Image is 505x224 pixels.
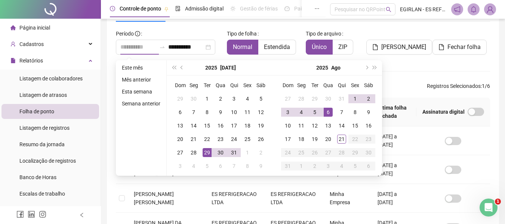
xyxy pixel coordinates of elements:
[281,146,295,159] td: 2025-08-24
[308,92,321,105] td: 2025-07-29
[19,76,83,82] span: Listagem de colaboradores
[227,92,241,105] td: 2025-07-03
[283,108,292,117] div: 3
[335,79,348,92] th: Qui
[337,135,346,144] div: 21
[351,121,360,130] div: 15
[203,108,212,117] div: 8
[281,105,295,119] td: 2025-08-03
[351,135,360,144] div: 22
[386,7,391,12] span: search
[19,92,67,98] span: Listagem de atrasos
[372,44,378,50] span: file
[173,159,187,173] td: 2025-08-03
[310,94,319,103] div: 29
[254,146,268,159] td: 2025-08-02
[314,6,320,11] span: ellipsis
[230,121,238,130] div: 17
[348,79,362,92] th: Sex
[175,6,181,11] span: file-done
[119,87,163,96] li: Esta semana
[176,108,185,117] div: 6
[185,6,224,12] span: Admissão digital
[295,159,308,173] td: 2025-09-01
[19,25,50,31] span: Página inicial
[243,148,252,157] div: 1
[173,92,187,105] td: 2025-06-29
[119,63,163,72] li: Este mês
[348,92,362,105] td: 2025-08-01
[230,6,235,11] span: sun
[364,135,373,144] div: 23
[227,159,241,173] td: 2025-08-07
[230,108,238,117] div: 10
[110,6,115,11] span: clock-circle
[335,132,348,146] td: 2025-08-21
[187,92,200,105] td: 2025-06-30
[19,108,54,114] span: Folha de ponto
[297,94,306,103] div: 28
[19,174,56,180] span: Banco de Horas
[283,121,292,130] div: 10
[173,132,187,146] td: 2025-07-20
[176,135,185,144] div: 20
[241,105,254,119] td: 2025-07-11
[306,30,341,38] span: Tipo de arquivo
[316,60,328,75] button: year panel
[283,148,292,157] div: 24
[324,162,333,171] div: 3
[324,135,333,144] div: 20
[178,60,186,75] button: prev-year
[438,44,444,50] span: file
[362,105,375,119] td: 2025-08-09
[337,94,346,103] div: 31
[176,148,185,157] div: 27
[241,146,254,159] td: 2025-08-01
[283,135,292,144] div: 17
[205,60,217,75] button: year panel
[230,162,238,171] div: 7
[256,135,265,144] div: 26
[283,162,292,171] div: 31
[19,41,44,47] span: Cadastros
[366,40,432,55] button: [PERSON_NAME]
[203,135,212,144] div: 22
[19,158,76,164] span: Localização de registros
[214,146,227,159] td: 2025-07-30
[427,83,481,89] span: Registros Selecionados
[400,5,447,13] span: EGIRLAN - ES REFRIGERACAO LTDA
[10,58,16,63] span: file
[364,94,373,103] div: 2
[295,92,308,105] td: 2025-07-28
[348,105,362,119] td: 2025-08-08
[214,119,227,132] td: 2025-07-16
[295,79,308,92] th: Seg
[230,94,238,103] div: 3
[227,119,241,132] td: 2025-07-17
[321,79,335,92] th: Qua
[230,135,238,144] div: 24
[200,92,214,105] td: 2025-07-01
[254,105,268,119] td: 2025-07-12
[281,79,295,92] th: Dom
[214,105,227,119] td: 2025-07-09
[364,148,373,157] div: 30
[79,212,84,218] span: left
[308,159,321,173] td: 2025-09-02
[19,191,65,197] span: Escalas de trabalho
[256,108,265,117] div: 12
[200,79,214,92] th: Ter
[321,146,335,159] td: 2025-08-27
[337,162,346,171] div: 4
[200,105,214,119] td: 2025-07-08
[176,162,185,171] div: 3
[362,119,375,132] td: 2025-08-16
[220,60,236,75] button: month panel
[189,148,198,157] div: 28
[310,135,319,144] div: 19
[281,119,295,132] td: 2025-08-10
[422,108,465,116] span: Assinatura digital
[189,94,198,103] div: 30
[281,132,295,146] td: 2025-08-17
[484,4,496,15] img: 87483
